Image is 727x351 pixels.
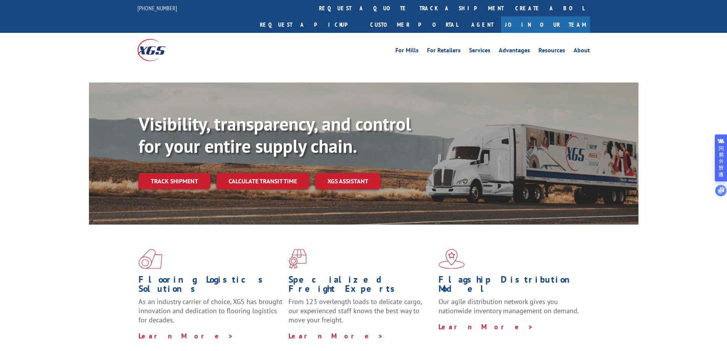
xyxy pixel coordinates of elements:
[139,173,210,189] a: Track shipment
[289,332,384,340] a: Learn More >
[499,47,530,56] a: Advantages
[139,275,283,297] h1: Flooring Logistics Solutions
[427,47,461,56] a: For Retailers
[315,173,380,189] a: XGS ASSISTANT
[139,112,411,158] b: Visibility, transparency, and control for your entire supply chain.
[289,297,433,331] p: From 123 overlength loads to delicate cargo, our experienced staff knows the best way to move you...
[438,249,465,269] img: xgs-icon-flagship-distribution-model-red
[464,16,501,33] a: Agent
[501,16,590,33] a: Join Our Team
[395,47,419,56] a: For Mills
[574,47,590,56] a: About
[438,322,534,331] a: Learn More >
[289,249,306,269] img: xgs-icon-focused-on-flooring-red
[139,332,234,340] a: Learn More >
[364,16,464,33] a: Customer Portal
[289,275,433,297] h1: Specialized Freight Experts
[137,4,177,12] a: [PHONE_NUMBER]
[438,275,583,297] h1: Flagship Distribution Model
[139,297,282,324] span: As an industry carrier of choice, XGS has brought innovation and dedication to flooring logistics...
[254,16,364,33] a: Request a pickup
[216,173,309,189] a: Calculate transit time
[438,297,579,315] span: Our agile distribution network gives you nationwide inventory management on demand.
[538,47,565,56] a: Resources
[469,47,490,56] a: Services
[139,249,162,269] img: xgs-icon-total-supply-chain-intelligence-red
